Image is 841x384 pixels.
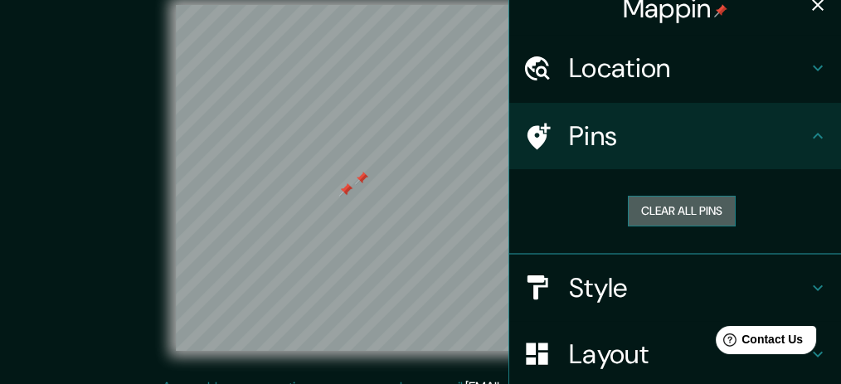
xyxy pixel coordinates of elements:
button: Clear all pins [628,196,736,226]
h4: Layout [569,338,808,371]
h4: Style [569,271,808,304]
div: Style [509,255,841,321]
iframe: Help widget launcher [693,319,823,366]
h4: Location [569,51,808,85]
div: Location [509,35,841,101]
h4: Pins [569,119,808,153]
canvas: Map [176,5,665,351]
div: Pins [509,103,841,169]
img: pin-icon.png [714,4,727,17]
